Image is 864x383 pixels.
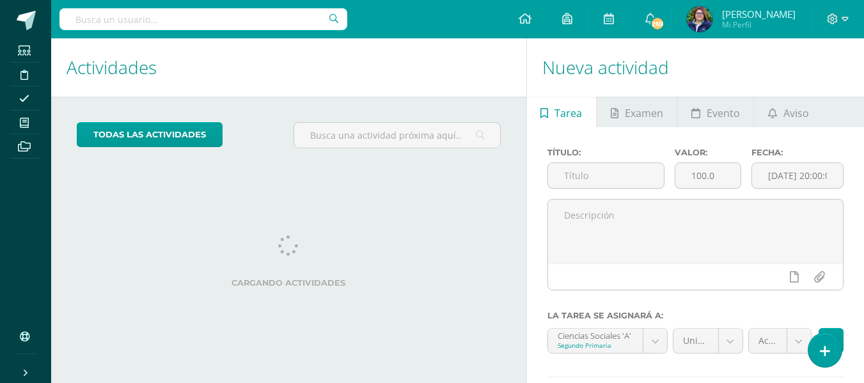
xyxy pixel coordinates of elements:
h1: Actividades [67,38,511,97]
input: Puntos máximos [675,163,741,188]
label: Cargando actividades [77,278,501,288]
a: Actitudes (5.0%) [749,329,811,353]
label: Título: [547,148,665,157]
span: Actitudes (5.0%) [758,329,777,353]
span: [PERSON_NAME] [722,8,796,20]
span: 269 [650,17,664,31]
a: Unidad 4 [673,329,742,353]
label: La tarea se asignará a: [547,311,844,320]
input: Busca un usuario... [59,8,347,30]
a: Ciencias Sociales 'A'Segundo Primaria [548,329,667,353]
a: todas las Actividades [77,122,223,147]
input: Busca una actividad próxima aquí... [294,123,499,148]
label: Valor: [675,148,741,157]
div: Segundo Primaria [558,341,633,350]
span: Examen [625,98,663,129]
input: Fecha de entrega [752,163,843,188]
a: Tarea [527,97,596,127]
h1: Nueva actividad [542,38,849,97]
img: cd816e1d9b99ce6ebfda1176cabbab92.png [687,6,712,32]
span: Aviso [783,98,809,129]
label: Fecha: [751,148,844,157]
a: Examen [597,97,677,127]
span: Evento [707,98,740,129]
span: Tarea [554,98,582,129]
div: Ciencias Sociales 'A' [558,329,633,341]
span: Unidad 4 [683,329,709,353]
input: Título [548,163,664,188]
a: Evento [677,97,753,127]
span: Mi Perfil [722,19,796,30]
a: Aviso [754,97,822,127]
